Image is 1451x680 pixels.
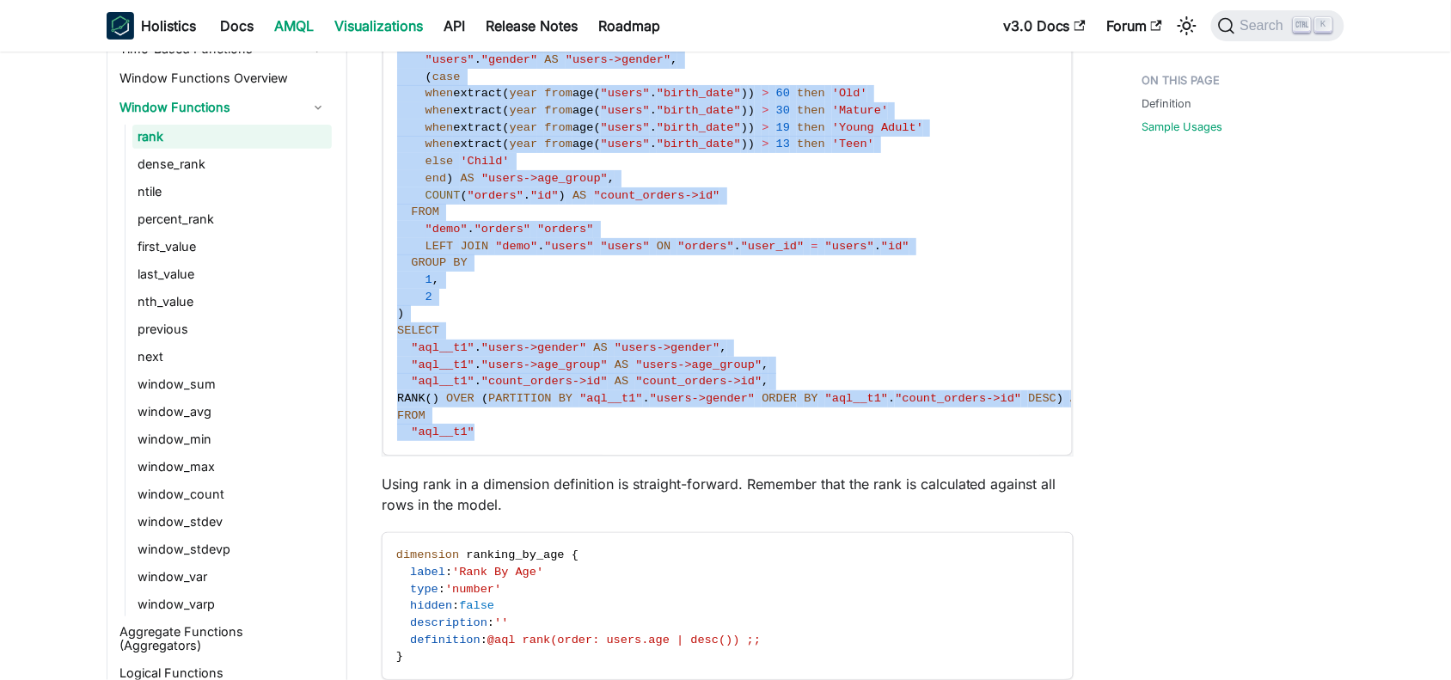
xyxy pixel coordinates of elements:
a: AMQL [264,12,324,40]
a: dense_rank [132,152,332,176]
span: extract [453,138,502,150]
span: . [734,240,741,253]
span: "users->gender" [650,392,755,405]
span: ( [426,392,432,405]
span: "users" [426,53,474,66]
span: "user_id" [741,240,804,253]
span: from [544,121,572,134]
span: then [797,138,825,150]
span: . [468,223,474,236]
span: false [459,599,494,612]
span: , [608,172,615,185]
span: . [650,104,657,117]
span: ) [446,172,453,185]
a: first_value [132,235,332,259]
span: FROM [411,205,439,218]
span: 30 [776,104,790,117]
span: ( [502,87,509,100]
span: "orders" [468,189,523,202]
span: LEFT [426,240,454,253]
span: AS [615,375,628,388]
a: Window Functions Overview [114,66,332,90]
span: "users" [544,240,593,253]
span: "users" [601,240,650,253]
span: . [650,121,657,134]
span: ( [426,70,432,83]
span: ) [748,104,755,117]
span: , [762,375,768,388]
span: "count_orders->id" [481,375,608,388]
a: window_min [132,427,332,451]
a: Aggregate Functions (Aggregators) [114,620,332,658]
span: definition [410,634,481,646]
span: > [762,87,768,100]
span: "birth_date" [657,121,741,134]
span: "users->age_group" [635,358,762,371]
span: dimension [396,548,459,561]
span: } [396,650,403,663]
span: "users->age_group" [481,172,608,185]
span: "users" [601,104,650,117]
a: window_avg [132,400,332,424]
span: : [452,599,459,612]
span: "demo" [426,223,468,236]
span: AS [593,341,607,354]
span: when [426,138,454,150]
span: extract [453,121,502,134]
span: BY [804,392,817,405]
span: "gender" [481,53,537,66]
span: ( [481,392,488,405]
span: . [643,392,650,405]
span: AS [544,53,558,66]
a: API [433,12,475,40]
span: > [762,138,768,150]
span: ) [397,307,404,320]
span: DESC [1028,392,1056,405]
img: Holistics [107,12,134,40]
span: age [572,121,593,134]
span: "users->age_group" [481,358,608,371]
span: ( [502,121,509,134]
span: ) [1056,392,1063,405]
span: ) [748,87,755,100]
span: "orders" [677,240,733,253]
span: when [426,121,454,134]
span: "aql__t1" [825,392,888,405]
span: . [474,53,481,66]
span: . [537,240,544,253]
span: "aql__t1" [579,392,642,405]
span: ( [502,104,509,117]
span: SELECT [397,324,439,337]
span: "users->gender" [566,53,670,66]
span: 2 [426,291,432,303]
span: : [487,616,494,629]
span: "users" [601,87,650,100]
span: "aql__t1" [411,358,474,371]
a: ntile [132,180,332,204]
span: "birth_date" [657,87,741,100]
span: COUNT [426,189,461,202]
span: PARTITION [488,392,551,405]
span: BY [453,256,467,269]
span: age [572,104,593,117]
button: Search (Ctrl+K) [1211,10,1344,41]
a: window_max [132,455,332,479]
span: "aql__t1" [411,375,474,388]
span: ) [748,138,755,150]
a: Visualizations [324,12,433,40]
span: 'Old' [832,87,867,100]
span: ) [432,392,439,405]
span: BY [559,392,572,405]
span: year [510,138,538,150]
span: AS [1070,392,1084,405]
span: FROM [397,409,426,422]
a: v3.0 Docs [993,12,1096,40]
span: ( [594,138,601,150]
span: ) [559,189,566,202]
span: . [650,138,657,150]
span: from [544,104,572,117]
span: "aql__t1" [411,341,474,354]
span: , [762,358,768,371]
span: ( [502,138,509,150]
span: . [474,358,481,371]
